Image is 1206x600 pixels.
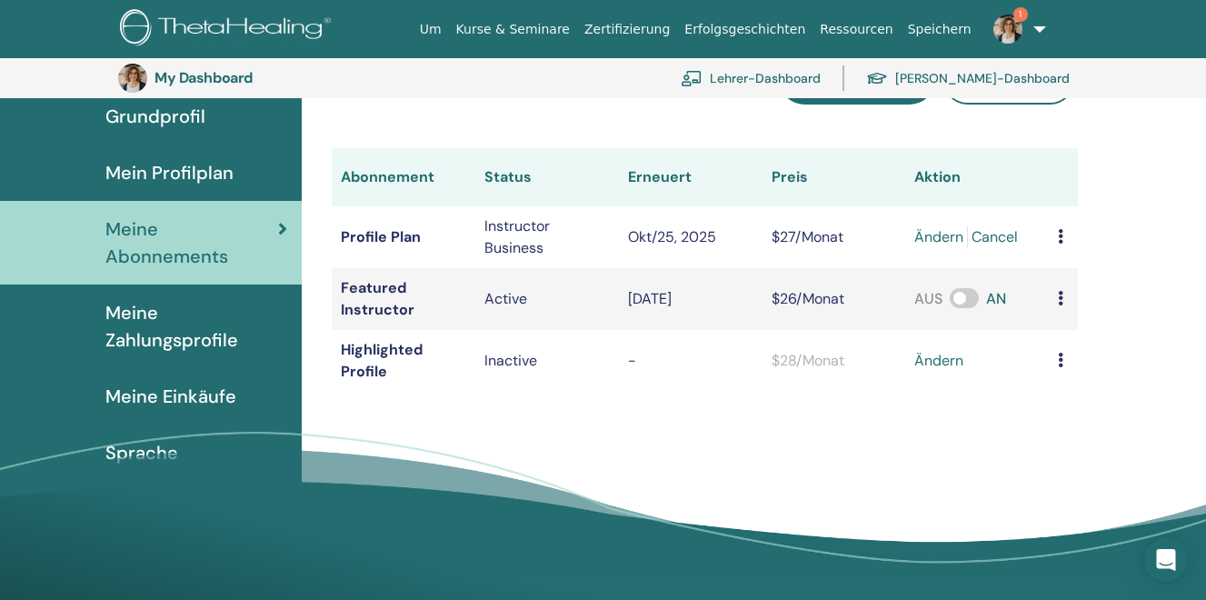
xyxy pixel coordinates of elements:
a: Ressourcen [812,13,900,46]
span: $27/Monat [772,227,843,246]
img: default.jpg [993,15,1022,44]
span: AN [986,289,1006,308]
a: [PERSON_NAME]-Dashboard [866,58,1070,98]
span: 1 [1013,7,1028,22]
img: graduation-cap.svg [866,71,888,86]
td: Highlighted Profile [332,330,475,392]
a: Erfolgsgeschichten [677,13,812,46]
a: Speichern [901,13,979,46]
a: ändern [914,350,963,372]
a: Cancel [972,226,1018,248]
th: Preis [762,148,906,206]
span: $26/Monat [772,289,844,308]
td: Featured Instructor [332,268,475,330]
a: Um [413,13,449,46]
span: AUS [914,289,942,308]
th: Aktion [905,148,1049,206]
div: Active [484,288,610,310]
a: ändern [914,226,963,248]
img: chalkboard-teacher.svg [681,70,703,86]
th: Erneuert [619,148,762,206]
span: Grundprofil [105,103,205,130]
a: Lehrer-Dashboard [681,58,821,98]
th: Status [475,148,619,206]
span: Meine Einkäufe [105,383,236,410]
span: - [628,351,636,370]
span: Mein Profilplan [105,159,234,186]
img: default.jpg [118,64,147,93]
td: Profile Plan [332,206,475,268]
img: logo.png [120,9,337,50]
p: Inactive [484,350,610,372]
span: $28/Monat [772,351,844,370]
a: Zertifizierung [577,13,677,46]
div: Open Intercom Messenger [1144,538,1188,582]
th: Abonnement [332,148,475,206]
h3: My Dashboard [154,69,336,86]
span: Meine Abonnements [105,215,278,270]
div: Instructor Business [484,215,610,259]
span: Okt/25, 2025 [628,227,716,246]
a: Kurse & Seminare [449,13,577,46]
span: [DATE] [628,289,672,308]
span: Meine Zahlungsprofile [105,299,287,354]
